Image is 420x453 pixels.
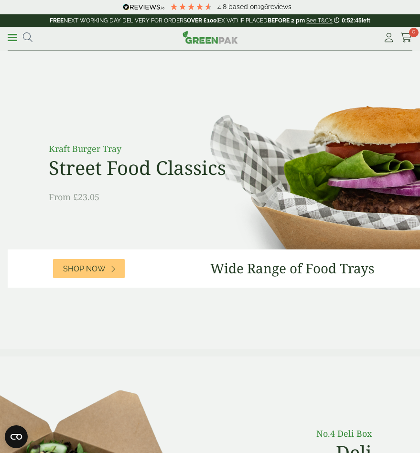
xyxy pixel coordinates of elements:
[49,191,99,203] span: From £23.05
[268,17,305,24] strong: BEFORE 2 pm
[400,33,412,43] i: Cart
[50,17,64,24] strong: FREE
[170,2,213,11] div: 4.79 Stars
[63,264,106,273] span: Shop Now
[123,4,164,11] img: REVIEWS.io
[187,17,216,24] strong: OVER £100
[400,31,412,45] a: 0
[217,3,228,11] span: 4.8
[362,17,370,24] span: left
[49,156,264,179] h2: Street Food Classics
[53,259,125,278] a: Shop Now
[409,28,419,37] span: 0
[258,3,268,11] span: 196
[49,142,264,155] p: Kraft Burger Tray
[268,3,291,11] span: reviews
[5,425,28,448] button: Open CMP widget
[183,31,238,44] img: GreenPak Supplies
[243,427,371,440] p: No.4 Deli Box
[383,33,395,43] i: My Account
[306,17,333,24] a: See T&C's
[210,260,375,277] h3: Wide Range of Food Trays
[342,17,361,24] span: 0:52:45
[228,3,258,11] span: Based on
